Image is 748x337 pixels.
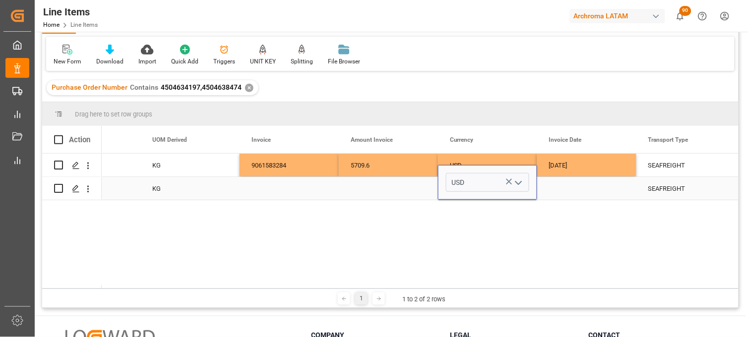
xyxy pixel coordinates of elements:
span: Currency [450,136,474,143]
div: File Browser [328,57,360,66]
div: Line Items [43,4,98,19]
div: UNIT KEY [250,57,276,66]
button: Archroma LATAM [570,6,669,25]
div: KG [140,154,240,176]
div: SEAFREIGHT [648,177,724,200]
div: 1 [355,292,368,305]
div: Triggers [213,57,235,66]
span: 90 [680,6,691,16]
div: USD [450,154,525,177]
span: Invoice [251,136,271,143]
div: 9061583284 [240,154,339,176]
div: 5709.6 [339,154,438,176]
input: Type to search/select [446,173,529,192]
span: Transport Type [648,136,688,143]
div: Press SPACE to select this row. [42,177,102,200]
span: UOM Derived [152,136,187,143]
span: Contains [130,83,158,91]
div: [DATE] [537,154,636,176]
div: Download [96,57,124,66]
div: SEAFREIGHT [648,154,724,177]
button: Help Center [691,5,714,27]
span: 4504634197,4504638474 [161,83,242,91]
div: Splitting [291,57,313,66]
button: show 90 new notifications [669,5,691,27]
a: Home [43,21,60,28]
div: ✕ [245,84,253,92]
span: Invoice Date [549,136,582,143]
div: Archroma LATAM [570,9,665,23]
div: Press SPACE to select this row. [42,154,102,177]
span: Drag here to set row groups [75,111,152,118]
div: Import [138,57,156,66]
span: Amount Invoice [351,136,393,143]
div: 1 to 2 of 2 rows [402,294,445,304]
span: Purchase Order Number [52,83,127,91]
div: KG [140,177,240,200]
div: Quick Add [171,57,198,66]
div: Action [69,135,90,144]
div: New Form [54,57,81,66]
button: open menu [511,175,526,190]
